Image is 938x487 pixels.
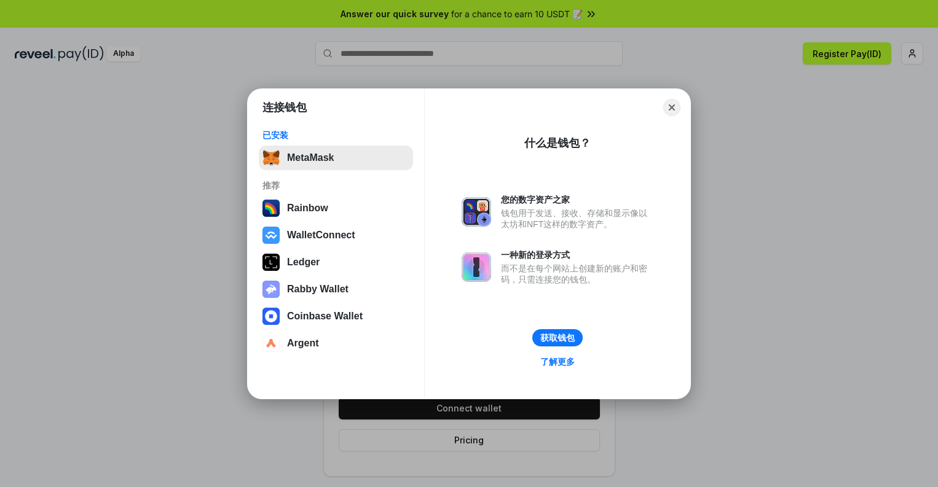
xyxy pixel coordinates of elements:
h1: 连接钱包 [262,100,307,115]
div: 推荐 [262,180,409,191]
div: Rabby Wallet [287,284,349,295]
button: WalletConnect [259,223,413,247]
a: 了解更多 [533,354,582,370]
button: MetaMask [259,146,413,170]
button: Argent [259,331,413,356]
img: svg+xml,%3Csvg%20xmlns%3D%22http%3A%2F%2Fwww.w3.org%2F2000%2Fsvg%22%20fill%3D%22none%22%20viewBox... [262,281,280,298]
div: 了解更多 [540,356,575,367]
div: Coinbase Wallet [287,311,363,322]
div: 获取钱包 [540,332,575,343]
div: 一种新的登录方式 [501,249,653,260]
div: MetaMask [287,152,334,163]
button: Rabby Wallet [259,277,413,302]
button: Ledger [259,250,413,275]
img: svg+xml,%3Csvg%20width%3D%22120%22%20height%3D%22120%22%20viewBox%3D%220%200%20120%20120%22%20fil... [262,200,280,217]
img: svg+xml,%3Csvg%20width%3D%2228%22%20height%3D%2228%22%20viewBox%3D%220%200%2028%2028%22%20fill%3D... [262,335,280,352]
div: 钱包用于发送、接收、存储和显示像以太坊和NFT这样的数字资产。 [501,208,653,230]
div: 已安装 [262,130,409,141]
div: 什么是钱包？ [524,136,591,150]
div: 您的数字资产之家 [501,194,653,205]
div: Argent [287,338,319,349]
button: Rainbow [259,196,413,220]
div: WalletConnect [287,230,355,241]
img: svg+xml,%3Csvg%20xmlns%3D%22http%3A%2F%2Fwww.w3.org%2F2000%2Fsvg%22%20fill%3D%22none%22%20viewBox... [462,252,491,282]
img: svg+xml,%3Csvg%20fill%3D%22none%22%20height%3D%2233%22%20viewBox%3D%220%200%2035%2033%22%20width%... [262,149,280,166]
button: 获取钱包 [532,329,583,346]
img: svg+xml,%3Csvg%20width%3D%2228%22%20height%3D%2228%22%20viewBox%3D%220%200%2028%2028%22%20fill%3D... [262,308,280,325]
img: svg+xml,%3Csvg%20width%3D%2228%22%20height%3D%2228%22%20viewBox%3D%220%200%2028%2028%22%20fill%3D... [262,227,280,244]
img: svg+xml,%3Csvg%20xmlns%3D%22http%3A%2F%2Fwww.w3.org%2F2000%2Fsvg%22%20width%3D%2228%22%20height%3... [262,254,280,271]
div: Rainbow [287,203,328,214]
button: Coinbase Wallet [259,304,413,329]
img: svg+xml,%3Csvg%20xmlns%3D%22http%3A%2F%2Fwww.w3.org%2F2000%2Fsvg%22%20fill%3D%22none%22%20viewBox... [462,197,491,227]
div: Ledger [287,257,320,268]
button: Close [663,99,680,116]
div: 而不是在每个网站上创建新的账户和密码，只需连接您的钱包。 [501,263,653,285]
